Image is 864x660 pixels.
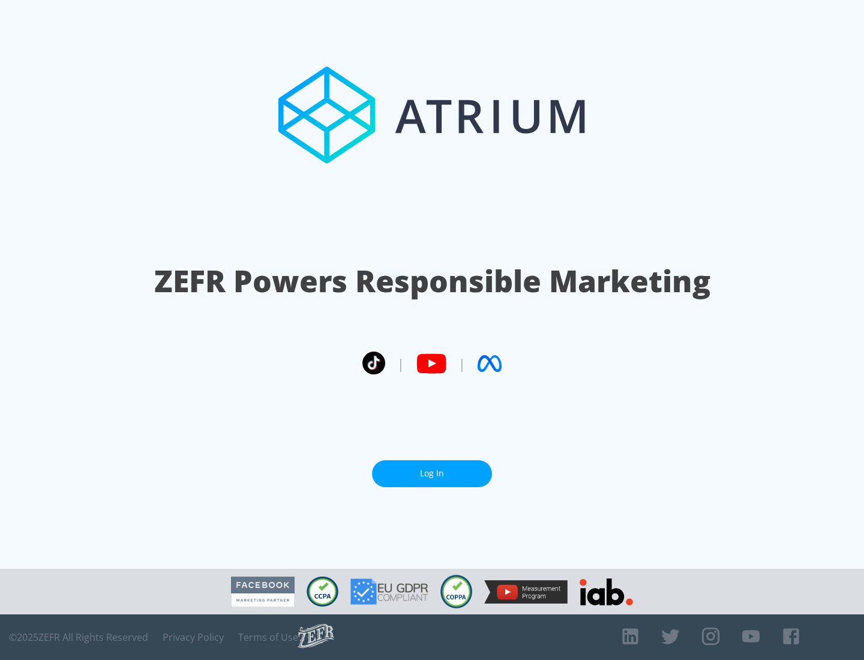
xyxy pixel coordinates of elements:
a: Log In [372,460,492,487]
img: GDPR Compliant [350,578,428,605]
a: Privacy Policy [163,631,224,643]
img: CCPA Compliant [307,577,338,607]
a: Terms of Use [238,631,298,643]
h1: ZEFR Powers Responsible Marketing [154,260,710,302]
img: COPPA Compliant [440,575,472,608]
img: YouTube Measurement Program [484,580,568,604]
img: Facebook Marketing Partner [231,577,295,607]
span: | [458,355,466,373]
span: © 2025 ZEFR All Rights Reserved [9,631,148,643]
span: | [397,355,404,373]
img: IAB [580,578,633,605]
